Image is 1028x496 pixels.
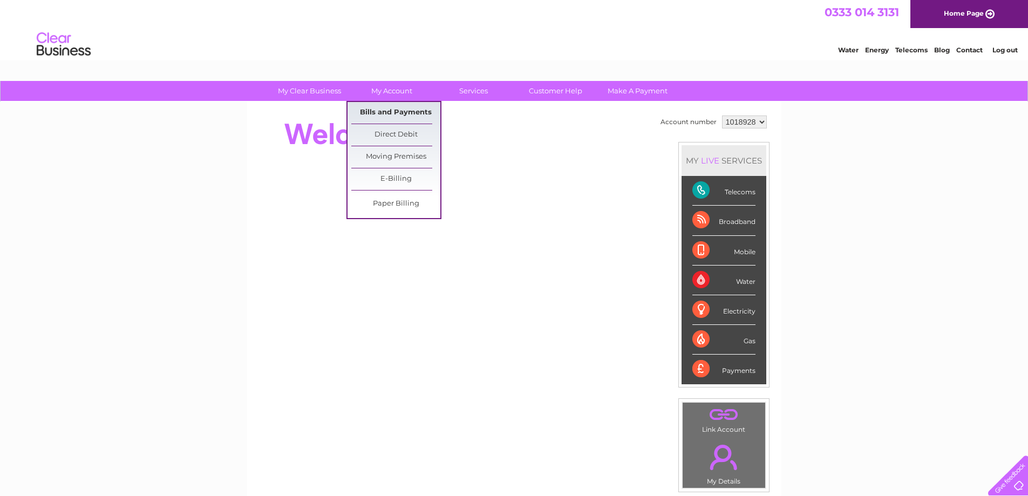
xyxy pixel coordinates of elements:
[692,266,755,295] div: Water
[692,206,755,235] div: Broadband
[260,6,770,52] div: Clear Business is a trading name of Verastar Limited (registered in [GEOGRAPHIC_DATA] No. 3667643...
[685,438,763,476] a: .
[265,81,354,101] a: My Clear Business
[682,145,766,176] div: MY SERVICES
[692,295,755,325] div: Electricity
[895,46,928,54] a: Telecoms
[511,81,600,101] a: Customer Help
[347,81,436,101] a: My Account
[593,81,682,101] a: Make A Payment
[699,155,721,166] div: LIVE
[682,436,766,488] td: My Details
[692,236,755,266] div: Mobile
[692,325,755,355] div: Gas
[351,124,440,146] a: Direct Debit
[838,46,859,54] a: Water
[825,5,899,19] a: 0333 014 3131
[351,193,440,215] a: Paper Billing
[658,113,719,131] td: Account number
[692,176,755,206] div: Telecoms
[682,402,766,436] td: Link Account
[956,46,983,54] a: Contact
[692,355,755,384] div: Payments
[351,146,440,168] a: Moving Premises
[934,46,950,54] a: Blog
[351,102,440,124] a: Bills and Payments
[685,405,763,424] a: .
[865,46,889,54] a: Energy
[992,46,1018,54] a: Log out
[429,81,518,101] a: Services
[36,28,91,61] img: logo.png
[351,168,440,190] a: E-Billing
